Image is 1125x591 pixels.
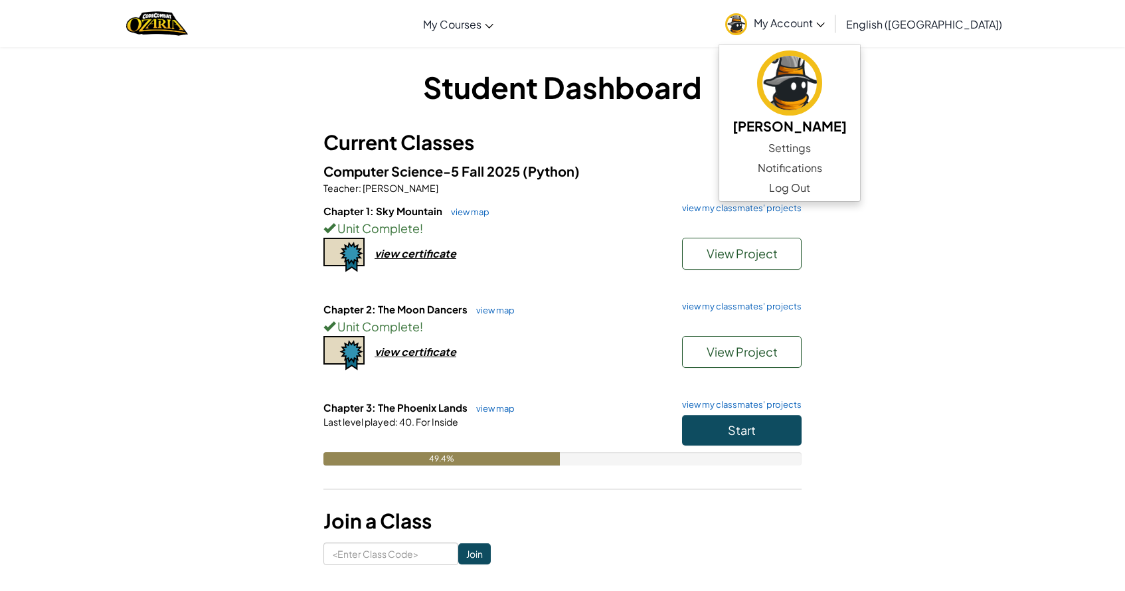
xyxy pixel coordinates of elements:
[707,246,778,261] span: View Project
[335,319,420,334] span: Unit Complete
[359,182,361,194] span: :
[323,246,456,260] a: view certificate
[420,319,423,334] span: !
[398,416,414,428] span: 40.
[682,336,802,368] button: View Project
[323,163,523,179] span: Computer Science-5 Fall 2025
[323,345,456,359] a: view certificate
[682,415,802,446] button: Start
[323,127,802,157] h3: Current Classes
[728,422,756,438] span: Start
[375,246,456,260] div: view certificate
[719,138,860,158] a: Settings
[839,6,1009,42] a: English ([GEOGRAPHIC_DATA])
[323,543,458,565] input: <Enter Class Code>
[719,3,831,44] a: My Account
[707,344,778,359] span: View Project
[675,302,802,311] a: view my classmates' projects
[126,10,188,37] a: Ozaria by CodeCombat logo
[416,6,500,42] a: My Courses
[335,220,420,236] span: Unit Complete
[523,163,580,179] span: (Python)
[423,17,481,31] span: My Courses
[470,305,515,315] a: view map
[323,66,802,108] h1: Student Dashboard
[719,158,860,178] a: Notifications
[757,50,822,116] img: avatar
[458,543,491,564] input: Join
[126,10,188,37] img: Home
[733,116,847,136] h5: [PERSON_NAME]
[682,238,802,270] button: View Project
[414,416,458,428] span: For Inside
[323,303,470,315] span: Chapter 2: The Moon Dancers
[361,182,438,194] span: [PERSON_NAME]
[420,220,423,236] span: !
[323,336,365,371] img: certificate-icon.png
[675,400,802,409] a: view my classmates' projects
[323,506,802,536] h3: Join a Class
[719,48,860,138] a: [PERSON_NAME]
[323,205,444,217] span: Chapter 1: Sky Mountain
[719,178,860,198] a: Log Out
[754,16,825,30] span: My Account
[395,416,398,428] span: :
[323,401,470,414] span: Chapter 3: The Phoenix Lands
[323,182,359,194] span: Teacher
[675,204,802,212] a: view my classmates' projects
[323,452,560,465] div: 49.4%
[725,13,747,35] img: avatar
[323,238,365,272] img: certificate-icon.png
[444,207,489,217] a: view map
[758,160,822,176] span: Notifications
[846,17,1002,31] span: English ([GEOGRAPHIC_DATA])
[323,416,395,428] span: Last level played
[375,345,456,359] div: view certificate
[470,403,515,414] a: view map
